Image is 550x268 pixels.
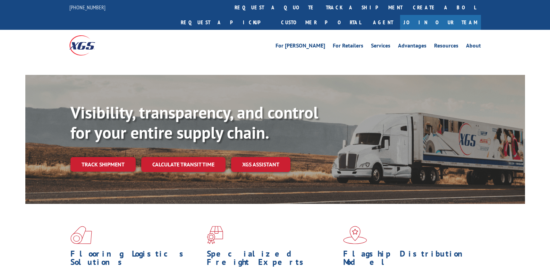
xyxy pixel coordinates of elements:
[434,43,458,51] a: Resources
[69,4,105,11] a: [PHONE_NUMBER]
[141,157,226,172] a: Calculate transit time
[207,226,223,244] img: xgs-icon-focused-on-flooring-red
[70,157,136,172] a: Track shipment
[276,15,366,30] a: Customer Portal
[343,226,367,244] img: xgs-icon-flagship-distribution-model-red
[366,15,400,30] a: Agent
[70,226,92,244] img: xgs-icon-total-supply-chain-intelligence-red
[333,43,363,51] a: For Retailers
[466,43,481,51] a: About
[371,43,390,51] a: Services
[276,43,325,51] a: For [PERSON_NAME]
[70,102,318,143] b: Visibility, transparency, and control for your entire supply chain.
[400,15,481,30] a: Join Our Team
[176,15,276,30] a: Request a pickup
[231,157,290,172] a: XGS ASSISTANT
[398,43,426,51] a: Advantages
